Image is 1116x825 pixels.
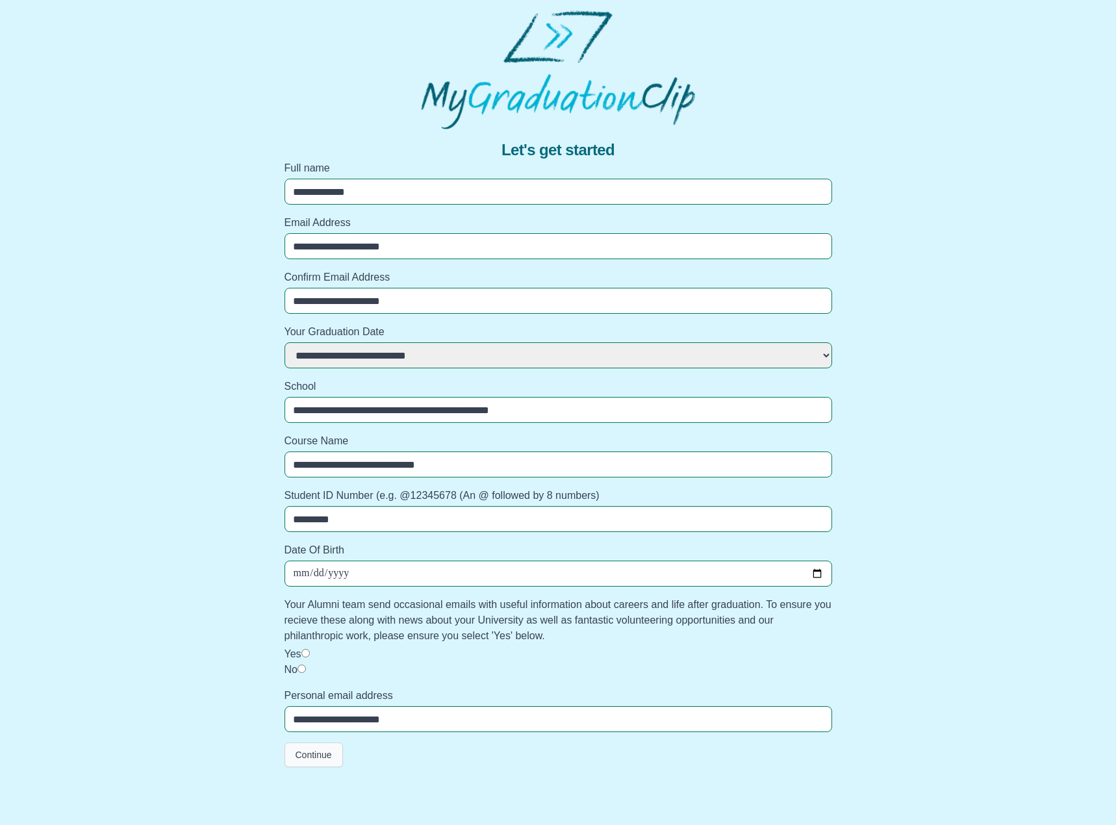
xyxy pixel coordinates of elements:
[501,140,615,160] span: Let's get started
[285,648,301,659] label: Yes
[285,688,832,704] label: Personal email address
[285,270,832,285] label: Confirm Email Address
[285,742,343,767] button: Continue
[285,597,832,644] label: Your Alumni team send occasional emails with useful information about careers and life after grad...
[285,324,832,340] label: Your Graduation Date
[285,664,298,675] label: No
[285,542,832,558] label: Date Of Birth
[421,10,695,129] img: MyGraduationClip
[285,160,832,176] label: Full name
[285,215,832,231] label: Email Address
[285,488,832,503] label: Student ID Number (e.g. @12345678 (An @ followed by 8 numbers)
[285,379,832,394] label: School
[285,433,832,449] label: Course Name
